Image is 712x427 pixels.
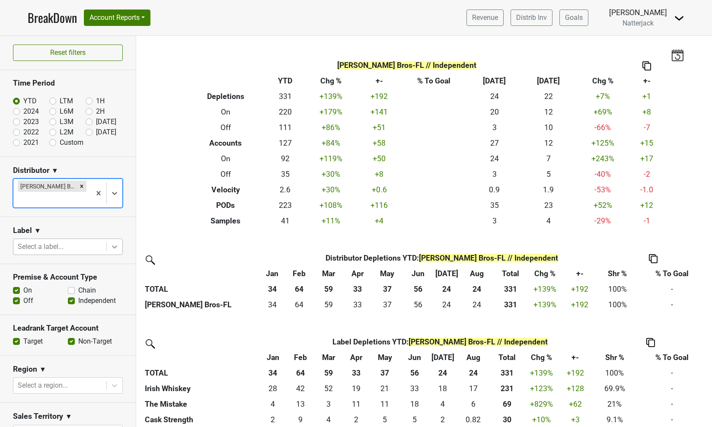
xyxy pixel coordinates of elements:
[143,281,259,297] th: TOTAL
[13,412,63,421] h3: Sales Territory
[262,299,283,310] div: 34
[96,96,105,106] label: 1H
[369,381,401,396] td: 21.13
[304,213,358,229] td: +11 %
[467,198,521,213] td: 35
[51,166,58,176] span: ▼
[403,297,432,312] td: 56.15
[344,297,371,312] td: 32.82
[345,398,367,410] div: 11
[561,266,599,281] th: +-: activate to sort column ascending
[630,135,664,151] td: +15
[304,89,358,104] td: +139 %
[521,135,575,151] td: 12
[630,120,664,135] td: -7
[636,281,708,297] td: -
[78,296,116,306] label: Independent
[674,13,684,23] img: Dropdown Menu
[492,266,529,281] th: Total: activate to sort column ascending
[23,96,37,106] label: YTD
[287,381,314,396] td: 41.71
[346,299,369,310] div: 33
[143,252,156,266] img: filter
[430,414,455,425] div: 2
[184,104,267,120] th: On
[313,266,344,281] th: Mar: activate to sort column ascending
[563,299,597,310] div: +192
[358,151,401,166] td: +50
[184,151,267,166] th: On
[304,73,358,89] th: Chg %
[599,266,636,281] th: Shr %: activate to sort column ascending
[343,365,369,381] th: 33
[575,213,629,229] td: -29 %
[575,73,629,89] th: Chg %
[314,381,343,396] td: 52.29
[314,365,343,381] th: 59
[463,299,490,310] div: 24
[96,117,116,127] label: [DATE]
[521,104,575,120] td: 12
[184,135,267,151] th: Accounts
[143,396,259,412] th: The Mistake
[636,365,708,381] td: -
[630,151,664,166] td: +17
[671,49,684,61] img: last_updated_date
[23,296,33,306] label: Off
[575,120,629,135] td: -66 %
[489,396,525,412] th: 69.460
[285,297,313,312] td: 63.63
[636,350,708,365] th: % To Goal: activate to sort column ascending
[646,338,655,347] img: Copy to clipboard
[259,297,285,312] td: 33.87
[521,73,575,89] th: [DATE]
[525,350,557,365] th: Chg %: activate to sort column ascending
[28,9,77,27] a: BreakDown
[529,266,561,281] th: Chg %: activate to sort column ascending
[143,365,259,381] th: TOTAL
[401,381,428,396] td: 33.41
[285,250,599,266] th: Distributor Depletions YTD :
[489,365,525,381] th: 331
[492,297,529,312] th: 330.580
[287,299,312,310] div: 64
[304,135,358,151] td: +84 %
[521,166,575,182] td: 5
[575,198,629,213] td: +52 %
[287,350,314,365] th: Feb: activate to sort column ascending
[428,396,457,412] td: 4.14
[267,104,303,120] td: 220
[461,297,492,312] td: 23.87
[23,127,39,137] label: 2022
[636,297,708,312] td: -
[630,182,664,198] td: -1.0
[287,334,593,350] th: Label Depletions YTD :
[143,381,259,396] th: Irish Whiskey
[13,226,32,235] h3: Label
[467,73,521,89] th: [DATE]
[402,414,426,425] div: 5
[343,396,369,412] td: 11.16
[259,350,287,365] th: Jan: activate to sort column ascending
[630,166,664,182] td: -2
[467,182,521,198] td: 0.9
[467,213,521,229] td: 3
[304,182,358,198] td: +30 %
[623,19,654,27] span: Natterjack
[343,381,369,396] td: 19.49
[267,120,303,135] td: 111
[304,120,358,135] td: +86 %
[371,297,404,312] td: 37.06
[267,89,303,104] td: 331
[316,383,341,394] div: 52
[184,213,267,229] th: Samples
[401,396,428,412] td: 17.62
[594,396,636,412] td: 21%
[259,281,285,297] th: 34
[358,198,401,213] td: +116
[467,89,521,104] td: 24
[60,127,73,137] label: L2M
[594,350,636,365] th: Shr %: activate to sort column ascending
[467,120,521,135] td: 3
[557,365,593,381] td: +192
